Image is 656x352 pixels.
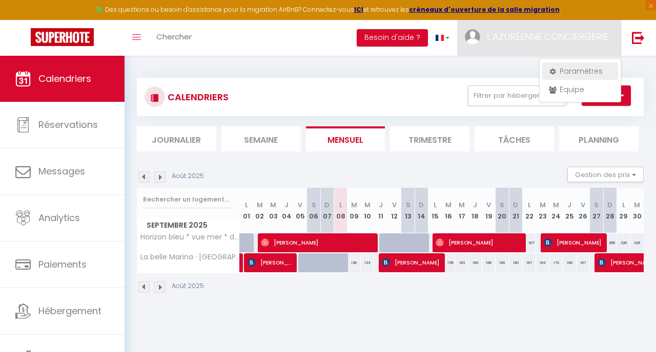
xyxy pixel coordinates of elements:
[280,188,293,233] th: 04
[559,126,639,151] li: Planning
[577,188,590,233] th: 26
[38,304,101,317] span: Hébergement
[434,200,437,210] abbr: L
[137,218,239,233] span: Septembre 2025
[374,188,387,233] th: 11
[347,253,361,272] div: 126
[522,253,536,272] div: 167
[8,4,39,35] button: Ouvrir le widget de chat LiveChat
[544,233,602,252] span: [PERSON_NAME]
[522,233,536,252] div: 307
[149,20,199,56] a: Chercher
[139,253,241,261] span: La belle Marina · [GEOGRAPHIC_DATA] * Vue mer * Clim * Port
[312,200,316,210] abbr: S
[594,200,599,210] abbr: S
[496,188,509,233] th: 20
[401,188,415,233] th: 13
[536,188,549,233] th: 23
[221,126,301,151] li: Semaine
[361,253,374,272] div: 134
[536,253,549,272] div: 164
[630,233,644,252] div: 329
[607,200,612,210] abbr: D
[357,29,428,47] button: Besoin d'aide ?
[347,188,361,233] th: 09
[165,85,229,108] h3: CALENDRIERS
[634,200,640,210] abbr: M
[487,30,608,43] span: L'AZURÉENNE CONCIERGERIE
[455,253,468,272] div: 163
[496,253,509,272] div: 169
[603,188,617,233] th: 28
[324,200,330,210] abbr: D
[139,233,241,241] span: Horizon bleu * vue mer * dernier étage * clim
[38,165,85,178] span: Messages
[577,253,590,272] div: 167
[603,233,617,252] div: 366
[354,5,363,14] a: ICI
[392,200,397,210] abbr: V
[455,188,468,233] th: 17
[457,20,621,56] a: ... L'AZURÉENNE CONCIERGERIE
[361,188,374,233] th: 10
[549,253,563,272] div: 170
[617,233,630,252] div: 326
[590,188,603,233] th: 27
[38,258,87,271] span: Paiements
[445,200,452,210] abbr: M
[540,200,546,210] abbr: M
[563,253,576,272] div: 169
[284,200,289,210] abbr: J
[468,188,482,233] th: 18
[382,253,440,272] span: [PERSON_NAME]
[253,188,266,233] th: 02
[442,188,455,233] th: 16
[379,200,383,210] abbr: J
[261,233,372,252] span: [PERSON_NAME]
[294,188,307,233] th: 05
[172,171,204,181] p: Août 2025
[442,253,455,272] div: 156
[320,188,334,233] th: 07
[509,188,522,233] th: 21
[522,188,536,233] th: 22
[528,200,531,210] abbr: L
[436,233,520,252] span: [PERSON_NAME]
[266,188,280,233] th: 03
[240,188,253,233] th: 01
[248,253,292,272] span: [PERSON_NAME]
[549,188,563,233] th: 24
[143,190,234,209] input: Rechercher un logement...
[632,31,645,44] img: logout
[415,188,428,233] th: 14
[563,188,576,233] th: 25
[339,200,342,210] abbr: L
[172,281,204,291] p: Août 2025
[486,200,491,210] abbr: V
[509,253,522,272] div: 180
[334,188,347,233] th: 08
[245,200,248,210] abbr: L
[617,188,630,233] th: 29
[390,126,469,151] li: Trimestre
[465,29,480,45] img: ...
[630,188,644,233] th: 30
[137,126,216,151] li: Journalier
[409,5,560,14] a: créneaux d'ouverture de la salle migration
[38,211,80,224] span: Analytics
[351,200,357,210] abbr: M
[306,126,385,151] li: Mensuel
[38,118,98,131] span: Réservations
[364,200,371,210] abbr: M
[38,72,91,85] span: Calendriers
[270,200,276,210] abbr: M
[428,188,441,233] th: 15
[482,253,496,272] div: 168
[553,200,559,210] abbr: M
[482,188,496,233] th: 19
[468,253,482,272] div: 169
[581,200,585,210] abbr: V
[468,85,566,106] button: Filtrer par hébergement
[419,200,424,210] abbr: D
